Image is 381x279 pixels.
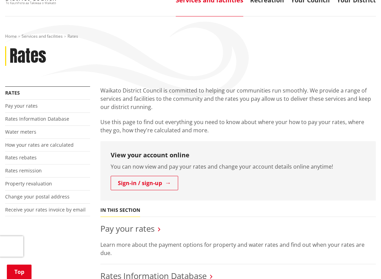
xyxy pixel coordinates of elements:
[5,34,376,39] nav: breadcrumb
[100,241,376,257] p: Learn more about the payment options for property and water rates and find out when your rates ar...
[100,207,140,213] h5: In this section
[100,118,376,134] p: Use this page to find out everything you need to know about where your how to pay your rates, whe...
[67,33,78,39] span: Rates
[5,89,20,96] a: Rates
[5,116,69,122] a: Rates Information Database
[5,206,86,213] a: Receive your rates invoice by email
[111,162,366,171] p: You can now view and pay your rates and change your account details online anytime!
[10,46,46,66] h1: Rates
[5,154,37,161] a: Rates rebates
[5,180,52,187] a: Property revaluation
[5,142,74,148] a: How your rates are calculated
[100,223,155,234] a: Pay your rates
[5,102,38,109] a: Pay your rates
[22,33,63,39] a: Services and facilities
[111,151,366,159] h3: View your account online
[111,176,178,190] a: Sign-in / sign-up
[5,129,36,135] a: Water meters
[5,167,42,174] a: Rates remission
[100,86,376,111] p: Waikato District Council is committed to helping our communities run smoothly. We provide a range...
[5,33,17,39] a: Home
[349,250,374,275] iframe: Messenger Launcher
[7,265,32,279] a: Top
[5,193,70,200] a: Change your postal address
